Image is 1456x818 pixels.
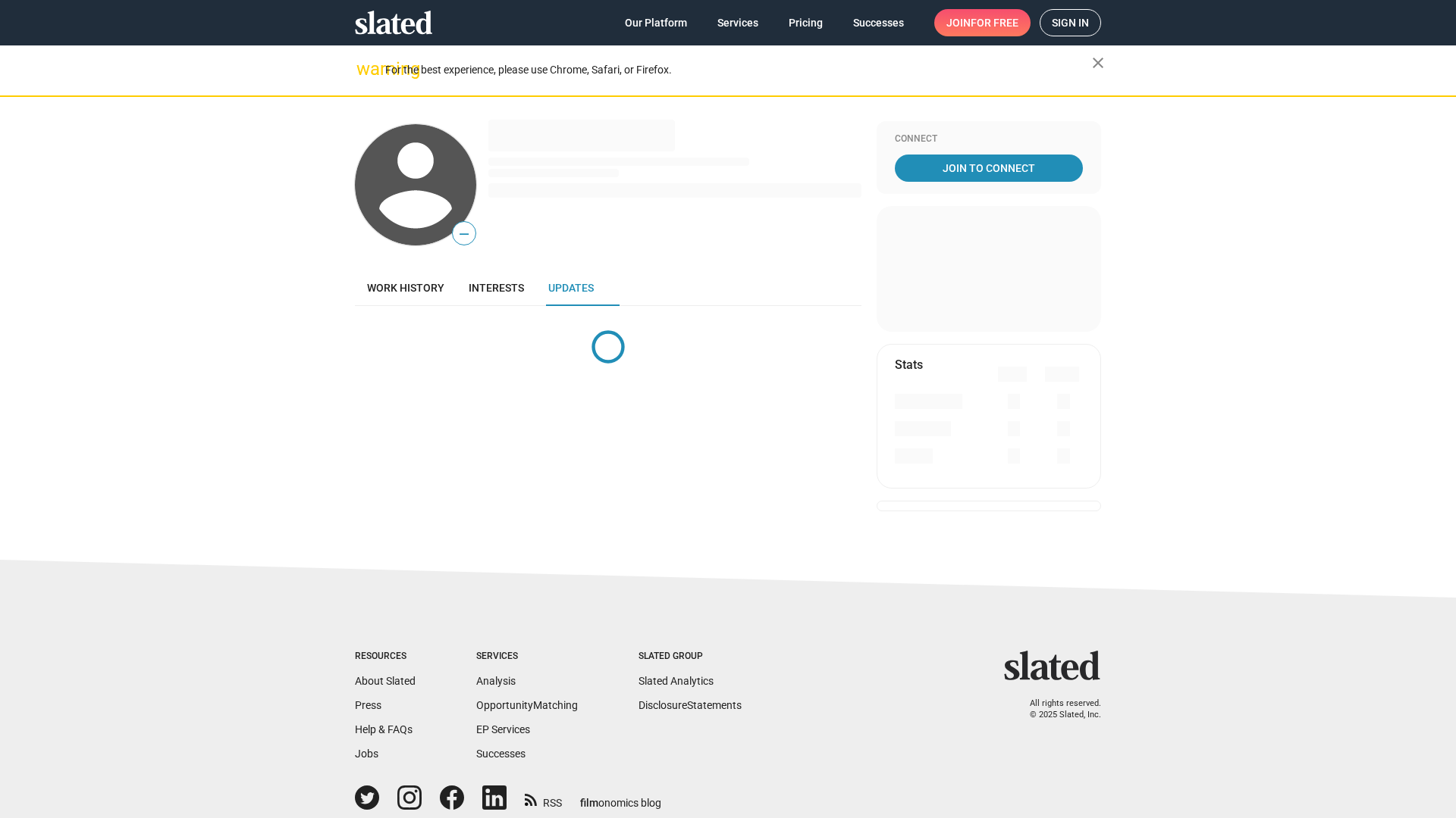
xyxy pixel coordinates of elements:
a: Joinfor free [934,9,1031,36]
span: Updates [548,282,594,294]
a: Sign in [1040,9,1101,36]
a: Pricing [777,9,835,36]
span: Services [717,9,758,36]
span: Sign in [1052,10,1089,36]
a: Analysis [476,675,516,687]
a: Help & FAQs [355,723,413,735]
span: Successes [853,9,904,36]
a: EP Services [476,723,530,735]
div: Slated Group [639,651,742,663]
span: for free [971,9,1018,36]
a: Join To Connect [895,155,1083,182]
div: For the best experience, please use Chrome, Safari, or Firefox. [385,60,1092,80]
span: Interests [469,282,524,294]
mat-icon: warning [356,60,375,78]
a: About Slated [355,675,416,687]
a: Services [705,9,770,36]
a: Our Platform [613,9,699,36]
mat-icon: close [1089,54,1107,72]
a: Work history [355,270,457,306]
a: filmonomics blog [580,784,661,810]
a: DisclosureStatements [639,699,742,711]
div: Resources [355,651,416,663]
a: Slated Analytics [639,675,714,687]
a: Jobs [355,748,378,760]
span: Work history [367,282,444,294]
span: Our Platform [625,9,687,36]
a: Successes [476,748,526,760]
a: Press [355,699,381,711]
p: All rights reserved. © 2025 Slated, Inc. [1014,698,1101,720]
span: Pricing [789,9,823,36]
span: Join To Connect [898,155,1080,182]
span: film [580,797,598,809]
a: Successes [841,9,916,36]
a: Interests [457,270,536,306]
a: Updates [536,270,606,306]
div: Services [476,651,578,663]
span: Join [946,9,1018,36]
div: Connect [895,133,1083,145]
a: OpportunityMatching [476,699,578,711]
mat-card-title: Stats [895,357,923,373]
a: RSS [525,787,562,810]
span: — [453,224,475,244]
